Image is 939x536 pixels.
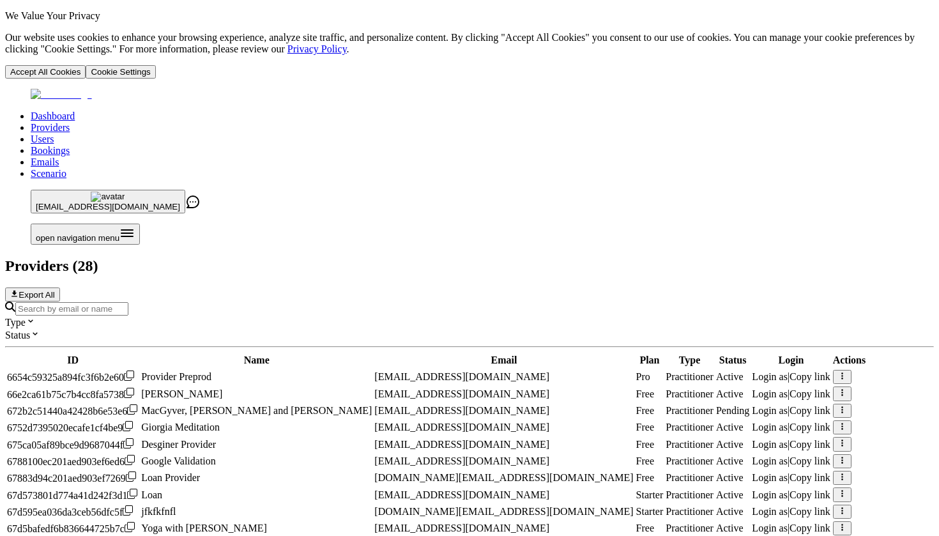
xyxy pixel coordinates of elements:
a: Privacy Policy [287,43,347,54]
span: validated [666,439,714,450]
span: pending [666,405,714,416]
div: Click to copy [7,404,139,417]
span: validated [666,523,714,533]
span: validated [666,388,714,399]
button: Cookie Settings [86,65,155,79]
div: | [752,439,830,450]
span: [EMAIL_ADDRESS][DOMAIN_NAME] [374,371,549,382]
span: Login as [752,405,788,416]
span: Copy link [790,506,830,517]
div: Active [716,422,749,433]
th: Actions [832,354,867,367]
div: Active [716,523,749,534]
div: Click to copy [7,522,139,535]
th: Plan [636,354,664,367]
span: Copy link [790,371,830,382]
span: Google Validation [141,456,216,466]
p: We Value Your Privacy [5,10,934,22]
th: Name [141,354,372,367]
div: Active [716,371,749,383]
div: Click to copy [7,371,139,383]
th: Status [715,354,750,367]
div: Active [716,489,749,501]
span: Copy link [790,472,830,483]
span: Starter [636,489,664,500]
span: validated [666,456,714,466]
div: Click to copy [7,505,139,518]
div: | [752,405,830,417]
span: Pro [636,371,650,382]
div: | [752,506,830,517]
a: Dashboard [31,111,75,121]
span: Copy link [790,456,830,466]
div: Click to copy [7,388,139,401]
img: avatar [91,192,125,202]
span: Copy link [790,439,830,450]
span: Desginer Provider [141,439,216,450]
div: | [752,523,830,534]
button: avatar[EMAIL_ADDRESS][DOMAIN_NAME] [31,190,185,213]
span: Login as [752,371,788,382]
div: Pending [716,405,749,417]
div: | [752,371,830,383]
a: Users [31,134,54,144]
span: MacGyver, [PERSON_NAME] and [PERSON_NAME] [141,405,372,416]
span: validated [666,506,714,517]
span: Loan [141,489,162,500]
span: [EMAIL_ADDRESS][DOMAIN_NAME] [374,439,549,450]
span: [EMAIL_ADDRESS][DOMAIN_NAME] [374,405,549,416]
p: Our website uses cookies to enhance your browsing experience, analyze site traffic, and personali... [5,32,934,55]
div: | [752,456,830,467]
span: [DOMAIN_NAME][EMAIL_ADDRESS][DOMAIN_NAME] [374,506,633,517]
div: Active [716,456,749,467]
th: Email [374,354,634,367]
span: Login as [752,472,788,483]
div: Click to copy [7,438,139,451]
span: validated [666,489,714,500]
a: Bookings [31,145,70,156]
span: [EMAIL_ADDRESS][DOMAIN_NAME] [374,489,549,500]
div: | [752,489,830,501]
span: Copy link [790,422,830,433]
div: Active [716,472,749,484]
span: [EMAIL_ADDRESS][DOMAIN_NAME] [374,523,549,533]
span: open navigation menu [36,233,119,243]
span: Free [636,523,654,533]
span: Login as [752,523,788,533]
div: | [752,388,830,400]
div: Type [5,316,934,328]
input: Search by email or name [15,302,128,316]
img: Fluum Logo [31,89,92,100]
div: Active [716,388,749,400]
span: Starter [636,506,664,517]
a: Scenario [31,168,66,179]
button: Export All [5,287,60,302]
span: Provider Preprod [141,371,211,382]
span: Free [636,405,654,416]
span: Giorgia Meditation [141,422,220,433]
span: Free [636,422,654,433]
span: Copy link [790,405,830,416]
div: | [752,472,830,484]
span: Login as [752,439,788,450]
div: Click to copy [7,455,139,468]
div: Click to copy [7,421,139,434]
span: Login as [752,388,788,399]
div: Status [5,328,934,341]
div: Click to copy [7,471,139,484]
span: [EMAIL_ADDRESS][DOMAIN_NAME] [374,422,549,433]
span: validated [666,371,714,382]
span: Login as [752,422,788,433]
span: Yoga with [PERSON_NAME] [141,523,267,533]
span: [DOMAIN_NAME][EMAIL_ADDRESS][DOMAIN_NAME] [374,472,633,483]
div: Click to copy [7,489,139,502]
span: Login as [752,489,788,500]
span: Free [636,472,654,483]
a: Emails [31,157,59,167]
span: Free [636,456,654,466]
span: Login as [752,506,788,517]
th: ID [6,354,139,367]
span: Free [636,388,654,399]
div: Active [716,439,749,450]
th: Login [751,354,830,367]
